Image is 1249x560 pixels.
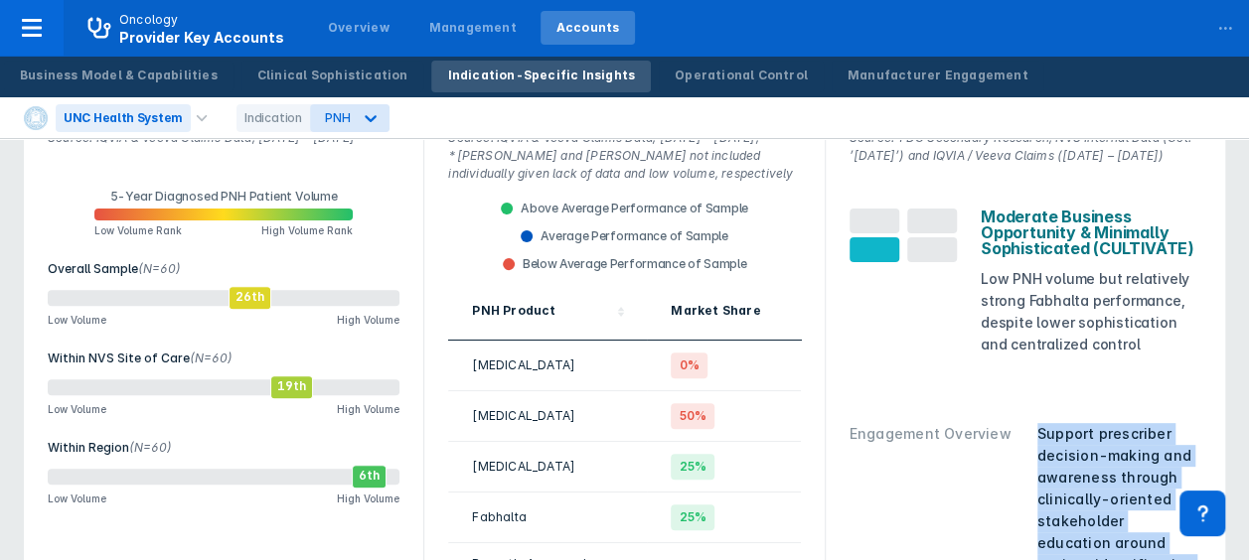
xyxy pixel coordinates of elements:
[4,61,234,92] a: Business Model & Capabilities
[659,61,824,92] a: Operational Control
[671,504,714,530] span: 25%
[257,67,408,84] div: Clinical Sophistication
[325,110,350,125] div: PNH
[229,286,271,310] div: 26th
[850,121,1201,165] p: Source: TDG Secondary Research, NVS Internal Data (Oct. ’[DATE]’) and IQVIA / Veeva Claims ([DATE...
[832,61,1044,92] a: Manufacturer Engagement
[337,403,399,415] div: High Volume
[24,106,48,130] img: unc
[472,302,555,324] div: PNH Product
[236,104,310,132] div: Indication
[671,403,714,429] span: 50%
[503,256,747,272] div: Below Average Performance of Sample
[337,314,399,326] div: High Volume
[312,11,405,45] a: Overview
[190,350,233,365] span: (N=60)
[241,61,424,92] a: Clinical Sophistication
[647,290,846,341] div: Sort
[138,261,181,276] span: (N=60)
[337,492,399,504] div: High Volume
[671,302,760,324] div: Market Share
[472,504,623,530] div: Fabhalta
[328,19,390,37] div: Overview
[48,492,106,504] div: Low Volume
[556,19,620,37] div: Accounts
[261,224,353,236] div: High Volume Rank
[429,19,517,37] div: Management
[48,440,129,455] span: Within Region
[119,29,284,46] span: Provider Key Accounts
[48,350,190,365] span: Within NVS Site of Care
[675,67,808,84] div: Operational Control
[447,67,635,84] div: Indication-Specific Insights
[119,11,179,29] p: Oncology
[129,440,172,455] span: (N=60)
[541,11,636,45] a: Accounts
[48,403,106,415] div: Low Volume
[448,147,800,183] p: *[PERSON_NAME] and [PERSON_NAME] not included individually given lack of data and low volume, res...
[94,224,182,236] div: Low Volume Rank
[671,454,714,480] span: 25%
[521,228,727,244] div: Average Performance of Sample
[20,67,218,84] div: Business Model & Capabilities
[472,403,623,429] div: [MEDICAL_DATA]
[472,454,623,480] div: [MEDICAL_DATA]
[981,268,1201,355] div: Low PNH volume but relatively strong Fabhalta performance, despite lower sophistication and centr...
[448,290,647,341] div: Sort
[472,352,623,378] div: [MEDICAL_DATA]
[848,67,1028,84] div: Manufacturer Engagement
[270,375,313,399] div: 19th
[352,465,387,489] div: 6th
[501,201,748,216] div: Above Average Performance of Sample
[431,61,651,92] a: Indication-Specific Insights
[1179,490,1225,536] div: Contact Support
[671,352,706,378] span: 0%
[48,314,106,326] div: Low Volume
[981,209,1201,256] div: Moderate Business Opportunity & Minimally Sophisticated (CULTIVATE)
[1205,3,1245,45] div: ...
[48,261,138,276] span: Overall Sample
[56,104,191,132] div: UNC Health System
[413,11,533,45] a: Management
[110,191,338,203] div: 5-Year Diagnosed PNH Patient Volume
